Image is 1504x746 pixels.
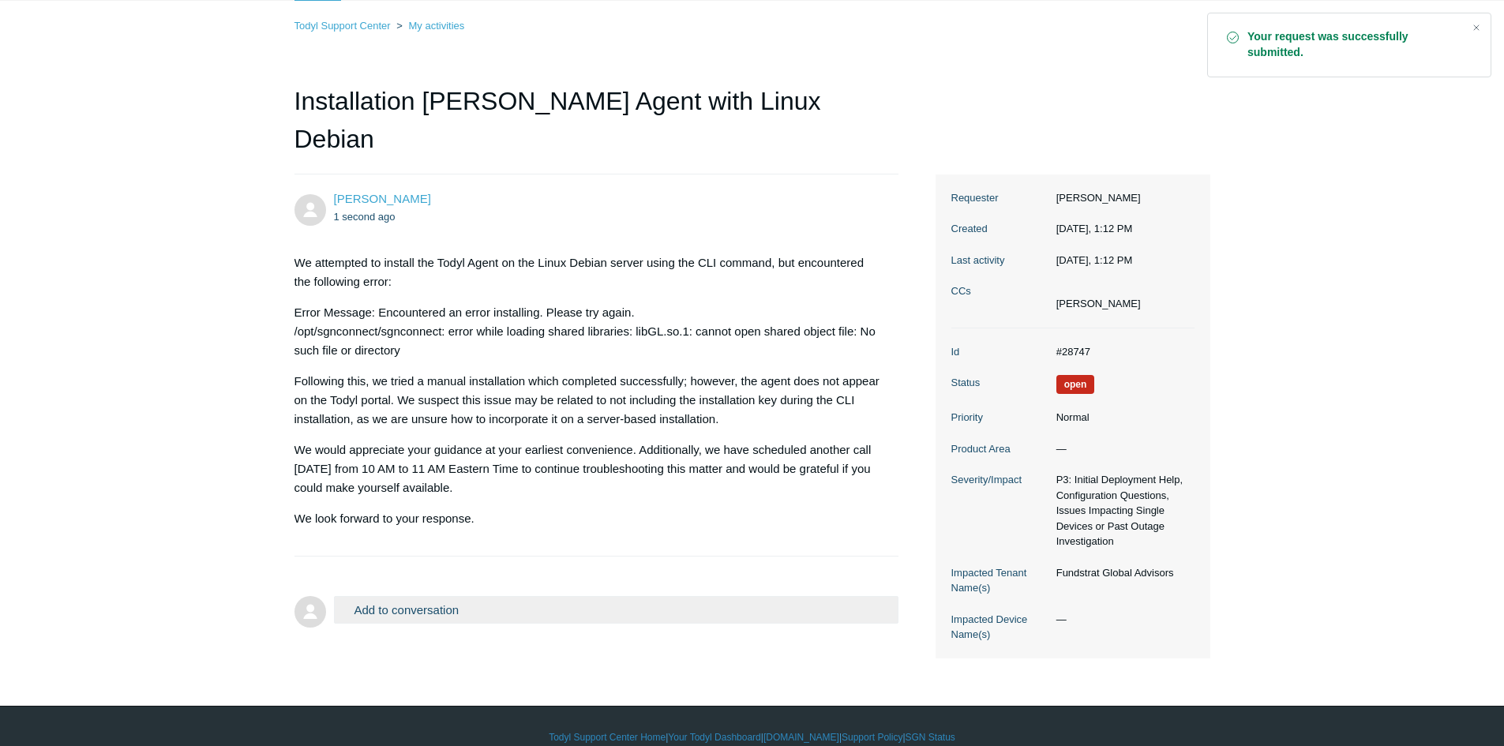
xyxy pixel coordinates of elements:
time: 10/07/2025, 13:12 [334,211,396,223]
dd: [PERSON_NAME] [1048,190,1195,206]
div: Close [1465,17,1487,39]
p: We look forward to your response. [294,509,883,528]
li: James Vital [1056,296,1141,312]
a: [PERSON_NAME] [334,192,431,205]
dt: Product Area [951,441,1048,457]
dd: P3: Initial Deployment Help, Configuration Questions, Issues Impacting Single Devices or Past Out... [1048,472,1195,549]
dt: Requester [951,190,1048,206]
dd: Fundstrat Global Advisors [1048,565,1195,581]
time: 10/07/2025, 13:12 [1056,223,1133,234]
dt: Created [951,221,1048,237]
time: 10/07/2025, 13:12 [1056,254,1133,266]
dd: #28747 [1048,344,1195,360]
li: Todyl Support Center [294,20,394,32]
button: Add to conversation [334,596,899,624]
a: Your Todyl Dashboard [668,730,760,744]
dt: Last activity [951,253,1048,268]
span: Mario Giraldo [334,192,431,205]
a: Support Policy [842,730,902,744]
p: We attempted to install the Todyl Agent on the Linux Debian server using the CLI command, but enc... [294,253,883,291]
a: Todyl Support Center [294,20,391,32]
dt: Status [951,375,1048,391]
strong: Your request was successfully submitted. [1247,29,1459,61]
dt: Impacted Tenant Name(s) [951,565,1048,596]
dd: — [1048,612,1195,628]
a: My activities [408,20,464,32]
h1: Installation [PERSON_NAME] Agent with Linux Debian [294,82,899,174]
div: | | | | [294,730,1210,744]
a: SGN Status [906,730,955,744]
a: [DOMAIN_NAME] [763,730,839,744]
dt: Severity/Impact [951,472,1048,488]
dt: Priority [951,410,1048,425]
dt: Impacted Device Name(s) [951,612,1048,643]
p: Error Message: Encountered an error installing. Please try again. /opt/sgnconnect/sgnconnect: err... [294,303,883,360]
p: Following this, we tried a manual installation which completed successfully; however, the agent d... [294,372,883,429]
dt: Id [951,344,1048,360]
dd: Normal [1048,410,1195,425]
dt: CCs [951,283,1048,299]
a: Todyl Support Center Home [549,730,666,744]
li: My activities [393,20,464,32]
span: We are working on a response for you [1056,375,1095,394]
p: We would appreciate your guidance at your earliest convenience. Additionally, we have scheduled a... [294,440,883,497]
dd: — [1048,441,1195,457]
